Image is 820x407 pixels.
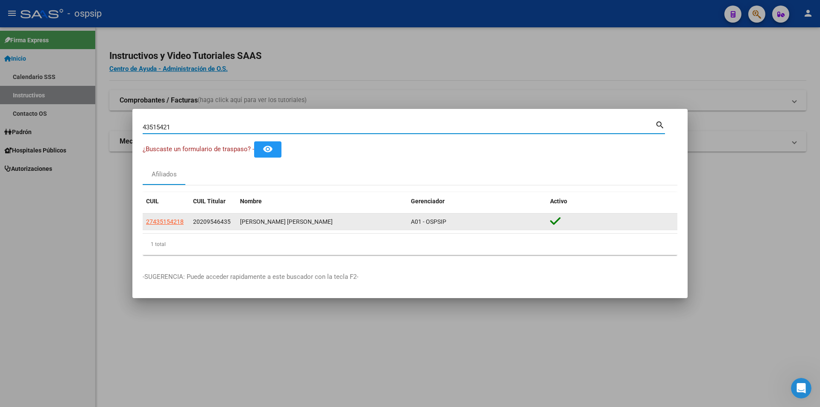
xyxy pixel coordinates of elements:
[655,119,665,129] mat-icon: search
[547,192,677,211] datatable-header-cell: Activo
[152,170,177,179] div: Afiliados
[143,192,190,211] datatable-header-cell: CUIL
[791,378,811,398] iframe: Intercom live chat
[550,198,567,205] span: Activo
[237,192,407,211] datatable-header-cell: Nombre
[190,192,237,211] datatable-header-cell: CUIL Titular
[146,218,184,225] span: 27435154218
[240,217,404,227] div: [PERSON_NAME] [PERSON_NAME]
[146,198,159,205] span: CUIL
[240,198,262,205] span: Nombre
[263,144,273,154] mat-icon: remove_red_eye
[407,192,547,211] datatable-header-cell: Gerenciador
[193,218,231,225] span: 20209546435
[193,198,225,205] span: CUIL Titular
[143,145,254,153] span: ¿Buscaste un formulario de traspaso? -
[143,272,677,282] p: -SUGERENCIA: Puede acceder rapidamente a este buscador con la tecla F2-
[411,198,445,205] span: Gerenciador
[411,218,446,225] span: A01 - OSPSIP
[143,234,677,255] div: 1 total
